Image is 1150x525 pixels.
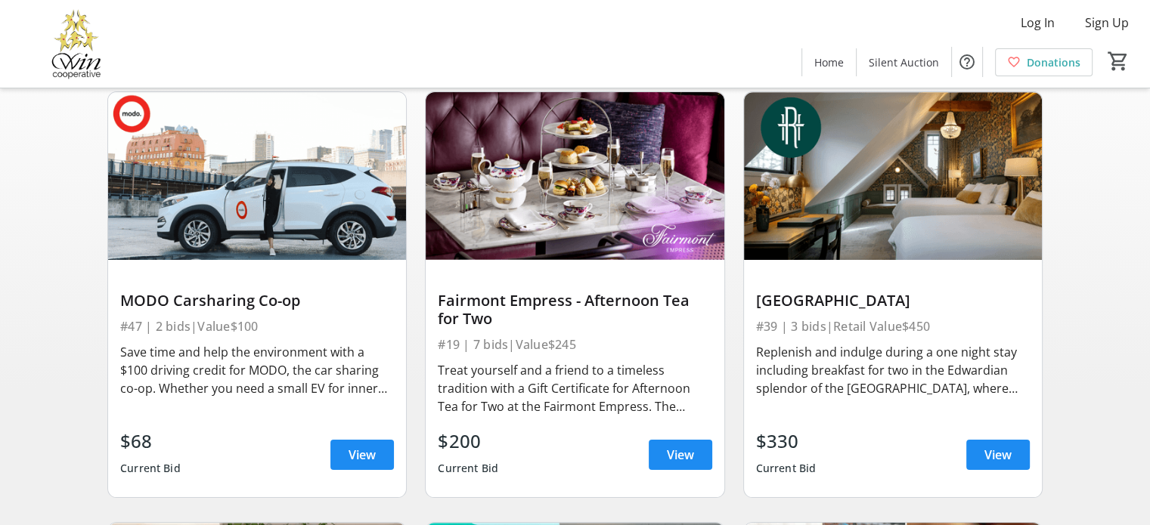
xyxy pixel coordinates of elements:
a: View [649,440,712,470]
div: Replenish and indulge during a one night stay including breakfast for two in the Edwardian splend... [756,343,1030,397]
div: #19 | 7 bids | Value $245 [438,334,711,355]
div: Current Bid [756,455,817,482]
div: [GEOGRAPHIC_DATA] [756,292,1030,310]
a: Donations [995,48,1093,76]
span: View [984,446,1012,464]
span: Home [814,54,844,70]
div: #39 | 3 bids | Retail Value $450 [756,316,1030,337]
div: Current Bid [120,455,181,482]
a: View [330,440,394,470]
button: Help [952,47,982,77]
img: Rosemead House Hotel [744,92,1042,260]
span: Silent Auction [869,54,939,70]
img: MODO Carsharing Co-op [108,92,406,260]
span: View [349,446,376,464]
div: Current Bid [438,455,498,482]
div: Save time and help the environment with a $100 driving credit for MODO, the car sharing co-op. Wh... [120,343,394,397]
button: Sign Up [1073,11,1141,35]
a: Silent Auction [857,48,951,76]
div: $68 [120,428,181,455]
a: Home [802,48,856,76]
span: Sign Up [1085,14,1129,32]
button: Log In [1009,11,1067,35]
div: #47 | 2 bids | Value $100 [120,316,394,337]
button: Cart [1105,48,1132,75]
span: View [667,446,694,464]
div: MODO Carsharing Co-op [120,292,394,310]
span: Donations [1027,54,1080,70]
a: View [966,440,1030,470]
img: Victoria Women In Need Community Cooperative's Logo [9,6,144,82]
span: Log In [1021,14,1055,32]
div: Treat yourself and a friend to a timeless tradition with a Gift Certificate for Afternoon Tea for... [438,361,711,415]
div: $330 [756,428,817,455]
img: Fairmont Empress - Afternoon Tea for Two [426,92,724,260]
div: $200 [438,428,498,455]
div: Fairmont Empress - Afternoon Tea for Two [438,292,711,328]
